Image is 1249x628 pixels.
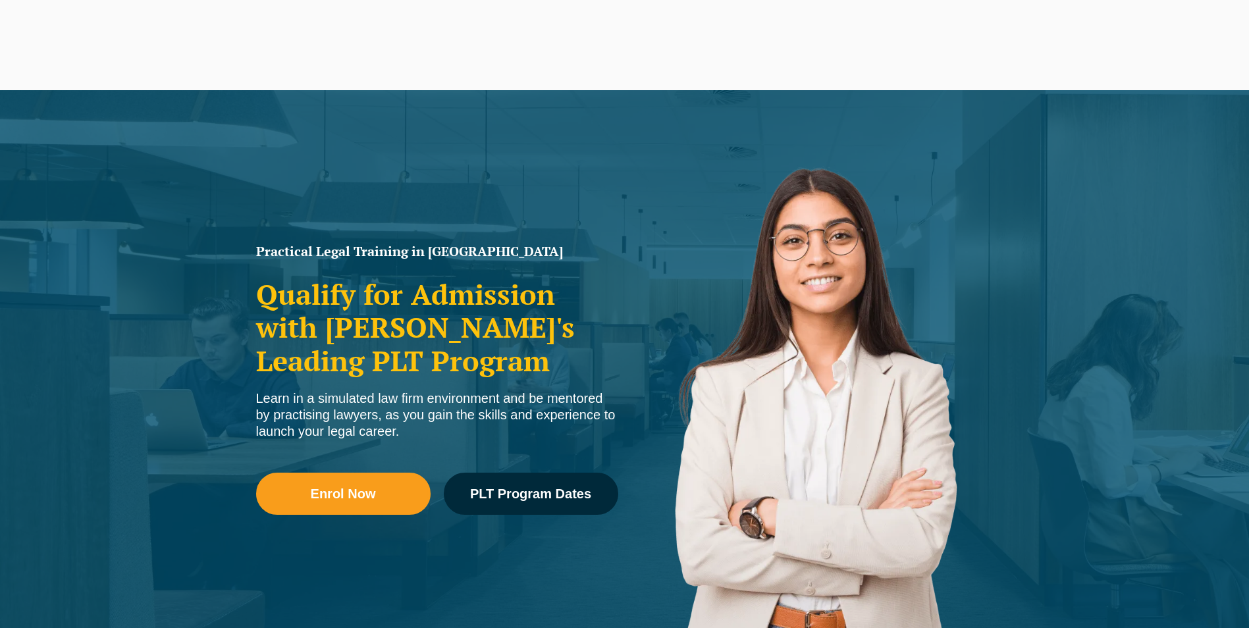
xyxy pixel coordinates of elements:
[470,487,591,500] span: PLT Program Dates
[311,487,376,500] span: Enrol Now
[256,473,431,515] a: Enrol Now
[256,278,618,377] h2: Qualify for Admission with [PERSON_NAME]'s Leading PLT Program
[444,473,618,515] a: PLT Program Dates
[256,245,618,258] h1: Practical Legal Training in [GEOGRAPHIC_DATA]
[256,390,618,440] div: Learn in a simulated law firm environment and be mentored by practising lawyers, as you gain the ...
